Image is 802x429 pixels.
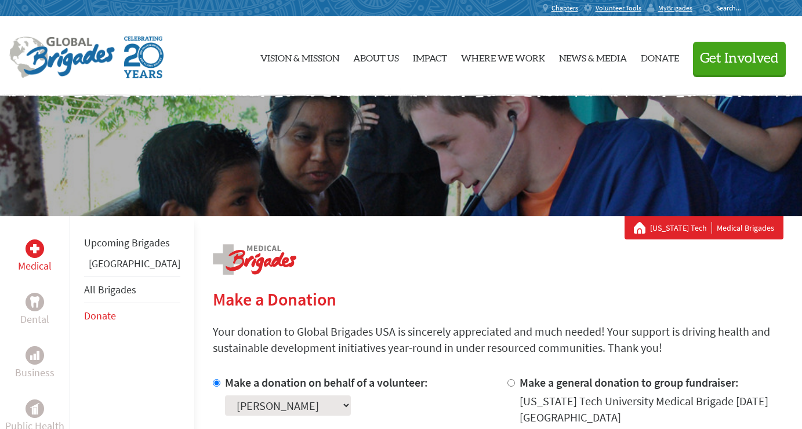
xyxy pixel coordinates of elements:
[84,309,116,322] a: Donate
[84,230,180,256] li: Upcoming Brigades
[84,303,180,329] li: Donate
[30,244,39,253] img: Medical
[260,26,339,86] a: Vision & Mission
[26,399,44,418] div: Public Health
[84,236,170,249] a: Upcoming Brigades
[9,37,115,78] img: Global Brigades Logo
[213,244,296,275] img: logo-medical.png
[26,346,44,365] div: Business
[213,323,783,356] p: Your donation to Global Brigades USA is sincerely appreciated and much needed! Your support is dr...
[30,296,39,307] img: Dental
[559,26,627,86] a: News & Media
[700,52,779,66] span: Get Involved
[596,3,641,13] span: Volunteer Tools
[413,26,447,86] a: Impact
[18,239,52,274] a: MedicalMedical
[84,283,136,296] a: All Brigades
[461,26,545,86] a: Where We Work
[353,26,399,86] a: About Us
[693,42,786,75] button: Get Involved
[124,37,164,78] img: Global Brigades Celebrating 20 Years
[18,258,52,274] p: Medical
[520,375,739,390] label: Make a general donation to group fundraiser:
[84,256,180,277] li: Ghana
[225,375,428,390] label: Make a donation on behalf of a volunteer:
[15,365,55,381] p: Business
[20,293,49,328] a: DentalDental
[20,311,49,328] p: Dental
[84,277,180,303] li: All Brigades
[15,346,55,381] a: BusinessBusiness
[213,289,783,310] h2: Make a Donation
[551,3,578,13] span: Chapters
[89,257,180,270] a: [GEOGRAPHIC_DATA]
[26,293,44,311] div: Dental
[716,3,749,12] input: Search...
[634,222,774,234] div: Medical Brigades
[30,403,39,415] img: Public Health
[658,3,692,13] span: MyBrigades
[641,26,679,86] a: Donate
[30,351,39,360] img: Business
[650,222,712,234] a: [US_STATE] Tech
[520,393,783,426] div: [US_STATE] Tech University Medical Brigade [DATE] [GEOGRAPHIC_DATA]
[26,239,44,258] div: Medical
